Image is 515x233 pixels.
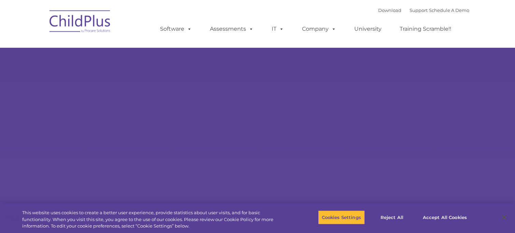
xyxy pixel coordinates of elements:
[378,8,469,13] font: |
[22,209,283,230] div: This website uses cookies to create a better user experience, provide statistics about user visit...
[429,8,469,13] a: Schedule A Demo
[46,5,114,40] img: ChildPlus by Procare Solutions
[153,22,199,36] a: Software
[419,210,471,224] button: Accept All Cookies
[295,22,343,36] a: Company
[497,210,512,225] button: Close
[371,210,413,224] button: Reject All
[265,22,291,36] a: IT
[203,22,260,36] a: Assessments
[318,210,365,224] button: Cookies Settings
[347,22,388,36] a: University
[378,8,401,13] a: Download
[393,22,458,36] a: Training Scramble!!
[410,8,428,13] a: Support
